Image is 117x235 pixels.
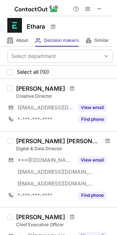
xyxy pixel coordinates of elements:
span: ***@[DOMAIN_NAME] [18,157,73,163]
span: Select all (10) [17,69,49,75]
div: Creative Director [16,93,113,100]
div: [PERSON_NAME] [16,85,65,92]
div: Digital & Data Director [16,145,113,152]
span: [EMAIL_ADDRESS][DOMAIN_NAME] [18,104,73,111]
span: [EMAIL_ADDRESS][DOMAIN_NAME] [18,180,94,187]
div: Select department [11,53,56,60]
button: Reveal Button [78,156,107,164]
h1: Ethara [27,22,45,31]
span: About [16,37,28,43]
img: 64c1e6d4203058a37384d9d532792df0 [7,18,22,33]
div: [PERSON_NAME] [PERSON_NAME] [16,137,101,145]
span: Similar [94,37,109,43]
span: Decision makers [44,37,79,43]
div: [PERSON_NAME] [16,213,65,221]
img: ContactOut v5.3.10 [15,4,58,13]
button: Reveal Button [78,104,107,111]
button: Reveal Button [78,192,107,199]
button: Reveal Button [78,116,107,123]
span: [EMAIL_ADDRESS][DOMAIN_NAME] [18,169,94,175]
div: Chief Executive Officer [16,221,113,228]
